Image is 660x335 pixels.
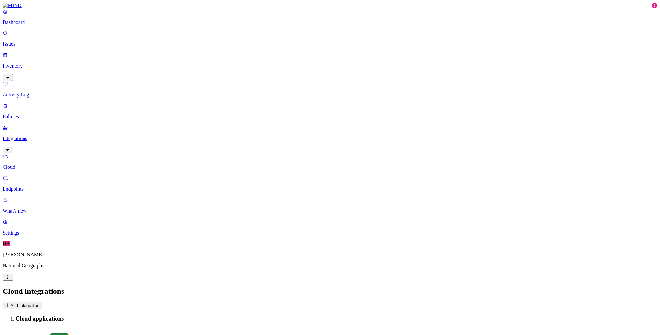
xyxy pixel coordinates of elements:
a: Integrations [3,125,657,152]
p: Cloud [3,164,657,170]
p: Policies [3,114,657,120]
h3: Cloud applications [15,315,657,322]
span: DA [3,241,10,246]
p: Integrations [3,136,657,141]
a: Issues [3,30,657,47]
a: Cloud [3,153,657,170]
a: MIND [3,3,657,8]
p: Dashboard [3,19,657,25]
a: Activity Log [3,81,657,98]
img: MIND [3,3,22,8]
a: Dashboard [3,8,657,25]
p: What's new [3,208,657,214]
a: Settings [3,219,657,236]
p: [PERSON_NAME] [3,252,657,258]
a: Inventory [3,52,657,80]
button: Add Integration [3,302,42,309]
div: 1 [652,3,657,8]
p: Settings [3,230,657,236]
p: Endpoints [3,186,657,192]
a: Endpoints [3,175,657,192]
a: What's new [3,197,657,214]
a: Policies [3,103,657,120]
p: Activity Log [3,92,657,98]
p: Inventory [3,63,657,69]
p: National Geographic [3,263,657,269]
h2: Cloud integrations [3,287,657,296]
p: Issues [3,41,657,47]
